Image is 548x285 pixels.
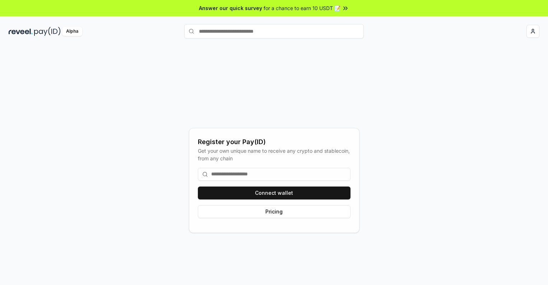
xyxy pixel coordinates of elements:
img: pay_id [34,27,61,36]
button: Connect wallet [198,187,350,199]
img: reveel_dark [9,27,33,36]
span: Answer our quick survey [199,4,262,12]
div: Alpha [62,27,82,36]
span: for a chance to earn 10 USDT 📝 [264,4,340,12]
div: Register your Pay(ID) [198,137,350,147]
div: Get your own unique name to receive any crypto and stablecoin, from any chain [198,147,350,162]
button: Pricing [198,205,350,218]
